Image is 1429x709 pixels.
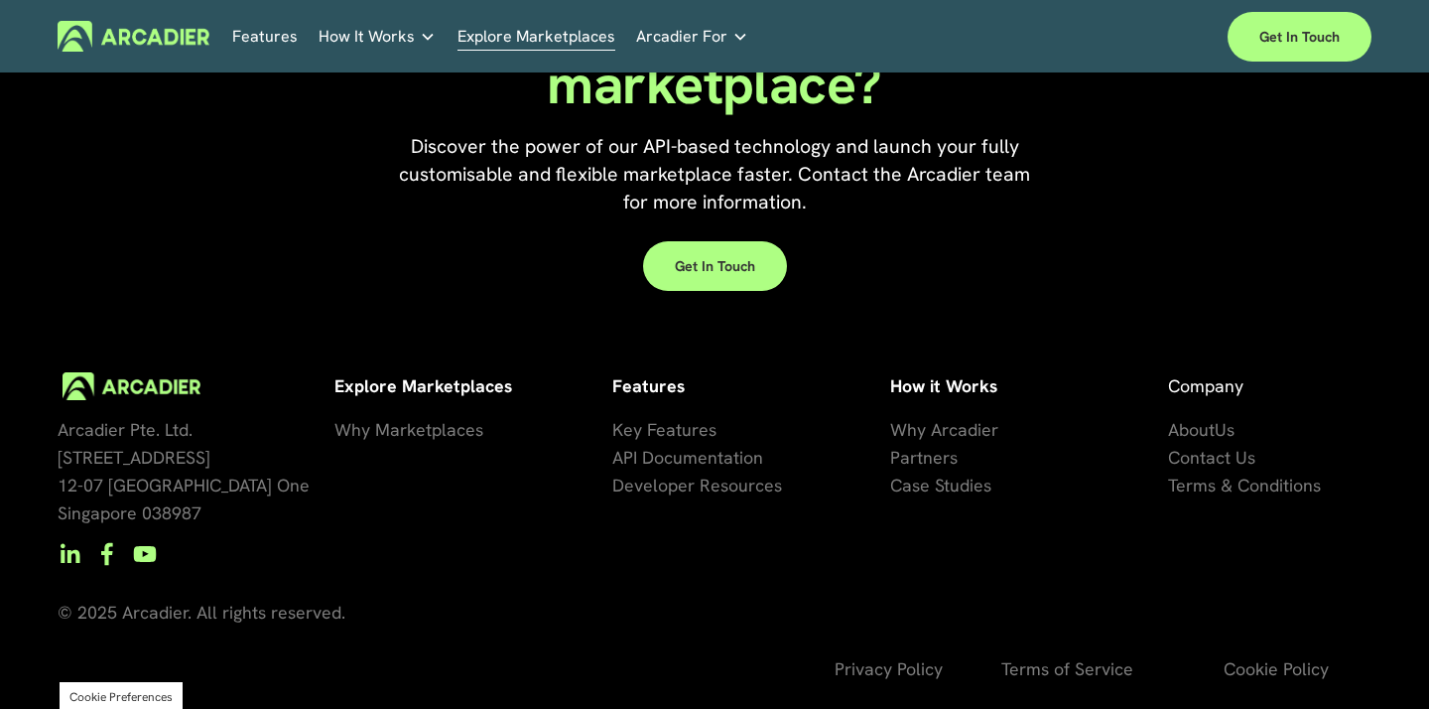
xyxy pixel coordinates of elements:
[1224,655,1329,683] a: Cookie Policy
[912,474,991,496] span: se Studies
[334,418,483,441] span: Why Marketplaces
[334,416,483,444] a: Why Marketplaces
[890,444,900,472] a: P
[900,446,958,469] span: artners
[1168,474,1321,496] span: Terms & Conditions
[1168,418,1215,441] span: About
[890,416,998,444] a: Why Arcadier
[612,444,763,472] a: API Documentation
[1215,418,1234,441] span: Us
[890,374,997,397] strong: How it Works
[1168,444,1255,472] a: Contact Us
[133,542,157,566] a: YouTube
[636,23,727,51] span: Arcadier For
[1001,655,1133,683] a: Terms of Service
[1168,472,1321,499] a: Terms & Conditions
[835,657,943,680] span: Privacy Policy
[900,444,958,472] a: artners
[835,655,943,683] a: Privacy Policy
[319,23,415,51] span: How It Works
[1330,614,1429,709] iframe: Chat Widget
[612,472,782,499] a: Developer Resources
[1001,657,1133,680] span: Terms of Service
[612,374,685,397] strong: Features
[643,241,787,291] a: Get in touch
[58,21,209,52] img: Arcadier
[1228,12,1371,62] a: Get in touch
[612,416,716,444] a: Key Features
[319,21,436,52] a: folder dropdown
[890,474,912,496] span: Ca
[1168,416,1215,444] a: About
[890,446,900,469] span: P
[612,474,782,496] span: Developer Resources
[399,134,1035,214] span: Discover the power of our API-based technology and launch your fully customisable and flexible ma...
[1168,446,1255,469] span: Contact Us
[612,446,763,469] span: API Documentation
[334,374,512,397] strong: Explore Marketplaces
[58,601,345,624] span: © 2025 Arcadier. All rights reserved.
[95,542,119,566] a: Facebook
[69,689,173,705] button: Cookie Preferences
[232,21,298,52] a: Features
[1224,657,1329,680] span: Cookie Policy
[612,418,716,441] span: Key Features
[1168,374,1243,397] span: Company
[636,21,748,52] a: folder dropdown
[58,542,81,566] a: LinkedIn
[890,418,998,441] span: Why Arcadier
[912,472,991,499] a: se Studies
[457,21,615,52] a: Explore Marketplaces
[890,472,912,499] a: Ca
[58,418,310,524] span: Arcadier Pte. Ltd. [STREET_ADDRESS] 12-07 [GEOGRAPHIC_DATA] One Singapore 038987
